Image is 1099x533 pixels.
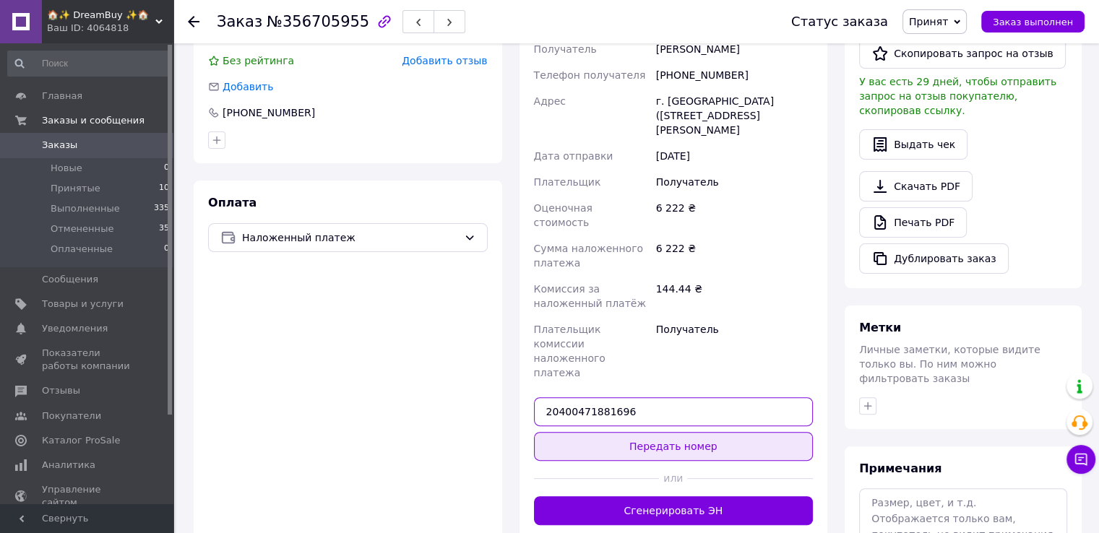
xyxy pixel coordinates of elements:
[859,461,941,475] span: Примечания
[653,169,816,195] div: Получатель
[981,11,1085,32] button: Заказ выполнен
[164,243,169,256] span: 0
[653,235,816,276] div: 6 222 ₴
[659,471,687,485] span: или
[653,195,816,235] div: 6 222 ₴
[653,316,816,386] div: Получатель
[164,162,169,175] span: 0
[42,273,98,286] span: Сообщения
[653,62,816,88] div: [PHONE_NUMBER]
[188,14,199,29] div: Вернуться назад
[653,88,816,143] div: г. [GEOGRAPHIC_DATA] ([STREET_ADDRESS][PERSON_NAME]
[859,344,1040,384] span: Личные заметки, которые видите только вы. По ним можно фильтровать заказы
[42,483,134,509] span: Управление сайтом
[534,43,597,55] span: Получатель
[1066,445,1095,474] button: Чат с покупателем
[223,55,294,66] span: Без рейтинга
[42,384,80,397] span: Отзывы
[42,459,95,472] span: Аналитика
[223,81,273,92] span: Добавить
[42,322,108,335] span: Уведомления
[653,276,816,316] div: 144.44 ₴
[534,176,601,188] span: Плательщик
[534,150,613,162] span: Дата отправки
[859,76,1056,116] span: У вас есть 29 дней, чтобы отправить запрос на отзыв покупателю, скопировав ссылку.
[221,105,316,120] div: [PHONE_NUMBER]
[42,139,77,152] span: Заказы
[534,496,814,525] button: Сгенерировать ЭН
[42,434,120,447] span: Каталог ProSale
[653,36,816,62] div: [PERSON_NAME]
[154,202,169,215] span: 335
[159,182,169,195] span: 10
[534,324,605,378] span: Плательщик комиссии наложенного платежа
[42,347,134,373] span: Показатели работы компании
[534,243,643,269] span: Сумма наложенного платежа
[47,9,155,22] span: 🏠✨ DreamBuy ✨🏠
[42,298,124,311] span: Товары и услуги
[402,55,487,66] span: Добавить отзыв
[217,13,262,30] span: Заказ
[7,51,171,77] input: Поиск
[859,321,901,334] span: Метки
[859,38,1066,69] button: Скопировать запрос на отзыв
[859,171,973,201] a: Скачать PDF
[534,432,814,461] button: Передать номер
[993,17,1073,27] span: Заказ выполнен
[51,222,113,235] span: Отмененные
[534,397,814,426] input: Номер экспресс-накладной
[534,95,566,107] span: Адрес
[653,143,816,169] div: [DATE]
[42,409,101,422] span: Покупатели
[51,243,113,256] span: Оплаченные
[242,230,458,246] span: Наложенный платеж
[534,69,646,81] span: Телефон получателя
[534,283,646,309] span: Комиссия за наложенный платёж
[859,207,967,238] a: Печать PDF
[51,182,100,195] span: Принятые
[42,114,145,127] span: Заказы и сообщения
[47,22,173,35] div: Ваш ID: 4064818
[208,196,257,209] span: Оплата
[51,162,82,175] span: Новые
[859,243,1009,274] button: Дублировать заказ
[159,222,169,235] span: 35
[791,14,888,29] div: Статус заказа
[909,16,948,27] span: Принят
[859,129,967,160] button: Выдать чек
[42,90,82,103] span: Главная
[267,13,369,30] span: №356705955
[51,202,120,215] span: Выполненные
[534,202,592,228] span: Оценочная стоимость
